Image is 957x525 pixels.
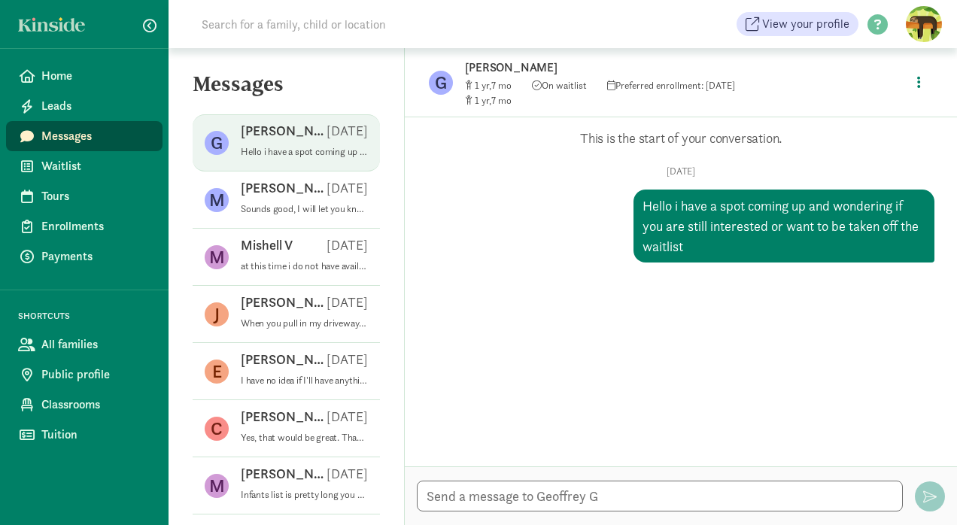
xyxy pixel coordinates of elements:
[241,375,368,387] p: I have no idea if I'll have anything available at this time. My rates are 255 a week
[241,122,327,140] p: [PERSON_NAME]
[241,432,368,444] p: Yes, that would be great. Thanks!
[532,79,587,92] span: On waitlist
[241,465,327,483] p: [PERSON_NAME]
[241,489,368,501] p: Infants list is pretty long you can still get on it if you would like. I'm currently full
[6,151,163,181] a: Waitlist
[327,122,368,140] p: [DATE]
[6,329,163,360] a: All families
[241,293,327,311] p: [PERSON_NAME]
[6,390,163,420] a: Classrooms
[41,67,150,85] span: Home
[205,245,229,269] figure: M
[6,91,163,121] a: Leads
[169,72,404,108] h5: Messages
[193,9,615,39] input: Search for a family, child or location
[633,190,934,262] div: Hello i have a spot coming up and wondering if you are still interested or want to be taken off t...
[41,366,150,384] span: Public profile
[491,79,512,92] span: 7
[6,420,163,450] a: Tuition
[737,12,858,36] a: View your profile
[205,302,229,326] figure: J
[41,217,150,235] span: Enrollments
[205,417,229,441] figure: C
[41,157,150,175] span: Waitlist
[41,127,150,145] span: Messages
[41,97,150,115] span: Leads
[6,211,163,241] a: Enrollments
[762,15,849,33] span: View your profile
[6,121,163,151] a: Messages
[327,465,368,483] p: [DATE]
[41,426,150,444] span: Tuition
[427,165,934,178] p: [DATE]
[607,79,735,92] span: Preferred enrollment: [DATE]
[475,79,491,92] span: 1
[241,179,327,197] p: [PERSON_NAME]
[205,131,229,155] figure: G
[241,146,368,158] p: Hello i have a spot coming up and wondering if you are still interested or want to be taken off t...
[6,61,163,91] a: Home
[327,179,368,197] p: [DATE]
[6,181,163,211] a: Tours
[205,474,229,498] figure: M
[241,236,293,254] p: Mishell V
[241,203,368,215] p: Sounds good, I will let you know! Thanks!
[41,247,150,266] span: Payments
[205,360,229,384] figure: E
[327,293,368,311] p: [DATE]
[41,396,150,414] span: Classrooms
[241,351,327,369] p: [PERSON_NAME]
[327,236,368,254] p: [DATE]
[427,129,934,147] p: This is the start of your conversation.
[491,94,512,107] span: 7
[327,351,368,369] p: [DATE]
[241,317,368,329] p: When you pull in my driveway take the sidewalk to the left it goes to the side of the house. see ...
[41,187,150,205] span: Tours
[205,188,229,212] figure: M
[241,260,368,272] p: at this time i do not have availability. y0u can signup for the waitlist on this site thank you
[241,408,327,426] p: [PERSON_NAME] B
[327,408,368,426] p: [DATE]
[6,241,163,272] a: Payments
[465,57,905,78] p: [PERSON_NAME]
[475,94,491,107] span: 1
[6,360,163,390] a: Public profile
[41,335,150,354] span: All families
[429,71,453,95] figure: G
